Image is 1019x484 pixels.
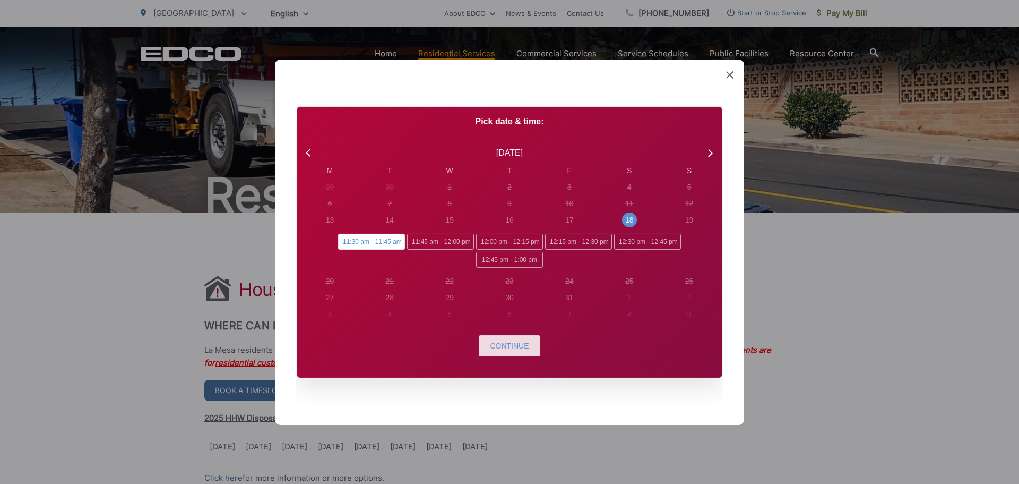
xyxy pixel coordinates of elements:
[659,165,719,176] div: S
[507,309,512,320] div: 6
[385,292,394,303] div: 28
[476,252,543,268] span: 12:45 pm - 1:00 pm
[627,309,632,320] div: 8
[385,182,394,193] div: 30
[407,234,474,250] span: 11:45 am - 12:00 pm
[687,182,692,193] div: 5
[326,292,334,303] div: 27
[625,198,634,209] div: 11
[387,309,392,320] div: 4
[565,215,574,226] div: 17
[505,215,514,226] div: 16
[545,234,612,250] span: 12:15 pm - 12:30 pm
[328,309,332,320] div: 3
[480,165,540,176] div: T
[338,234,405,250] span: 11:30 am - 11:45 am
[326,276,334,287] div: 20
[625,276,634,287] div: 25
[447,182,452,193] div: 1
[505,292,514,303] div: 30
[599,165,659,176] div: S
[447,309,452,320] div: 5
[385,276,394,287] div: 21
[539,165,599,176] div: F
[565,292,574,303] div: 31
[627,182,632,193] div: 4
[387,198,392,209] div: 7
[479,335,540,356] button: Continue
[507,182,512,193] div: 2
[685,215,694,226] div: 19
[625,215,634,226] div: 18
[420,165,480,176] div: W
[567,309,572,320] div: 7
[507,198,512,209] div: 9
[445,292,454,303] div: 29
[445,215,454,226] div: 15
[687,292,692,303] div: 2
[326,215,334,226] div: 13
[360,165,420,176] div: T
[300,165,360,176] div: M
[496,146,523,159] div: [DATE]
[614,234,681,250] span: 12:30 pm - 12:45 pm
[565,276,574,287] div: 24
[490,342,529,350] span: Continue
[685,276,694,287] div: 26
[297,115,722,128] p: Pick date & time:
[627,292,632,303] div: 1
[445,276,454,287] div: 22
[385,215,394,226] div: 14
[565,198,574,209] div: 10
[447,198,452,209] div: 8
[326,182,334,193] div: 29
[476,234,543,250] span: 12:00 pm - 12:15 pm
[687,309,692,320] div: 9
[328,198,332,209] div: 6
[505,276,514,287] div: 23
[567,182,572,193] div: 3
[685,198,694,209] div: 12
